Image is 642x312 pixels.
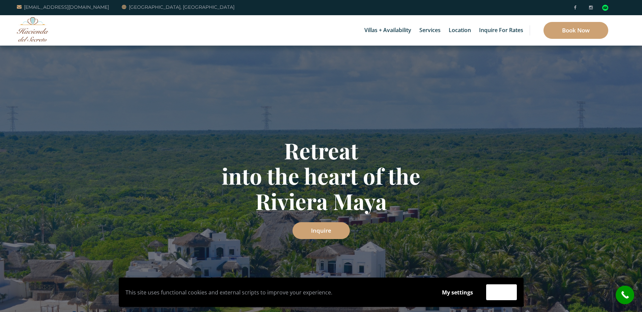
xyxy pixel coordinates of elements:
[17,3,109,11] a: [EMAIL_ADDRESS][DOMAIN_NAME]
[602,5,608,11] div: Read traveler reviews on Tripadvisor
[616,286,634,304] a: call
[124,138,519,214] h1: Retreat into the heart of the Riviera Maya
[543,22,608,39] a: Book Now
[436,285,479,300] button: My settings
[361,15,415,46] a: Villas + Availability
[17,17,49,42] img: Awesome Logo
[122,3,234,11] a: [GEOGRAPHIC_DATA], [GEOGRAPHIC_DATA]
[476,15,527,46] a: Inquire for Rates
[445,15,474,46] a: Location
[125,287,429,297] p: This site uses functional cookies and external scripts to improve your experience.
[416,15,444,46] a: Services
[292,222,350,239] a: Inquire
[617,287,633,303] i: call
[602,5,608,11] img: Tripadvisor_logomark.svg
[486,284,517,300] button: Accept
